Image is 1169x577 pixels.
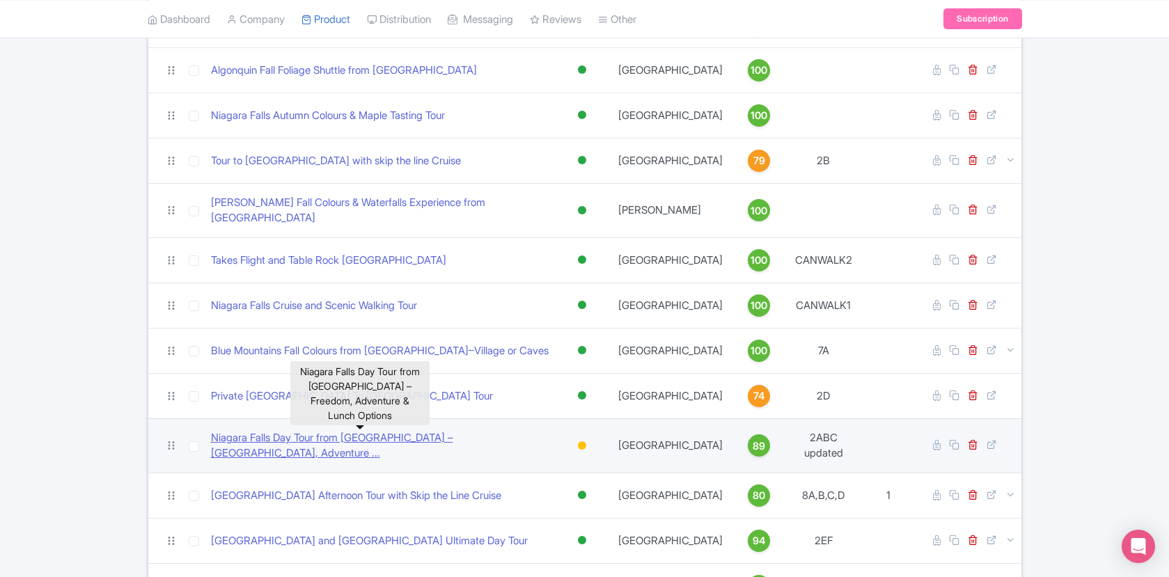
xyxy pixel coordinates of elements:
[610,237,731,283] td: [GEOGRAPHIC_DATA]
[610,518,731,563] td: [GEOGRAPHIC_DATA]
[575,386,589,406] div: Active
[575,105,589,125] div: Active
[787,473,860,518] td: 8A,B,C,D
[575,295,589,315] div: Active
[737,530,781,552] a: 94
[751,298,767,313] span: 100
[787,518,860,563] td: 2EF
[211,153,461,169] a: Tour to [GEOGRAPHIC_DATA] with skip the line Cruise
[575,250,589,270] div: Active
[753,533,765,548] span: 94
[211,488,501,504] a: [GEOGRAPHIC_DATA] Afternoon Tour with Skip the Line Cruise
[290,361,430,425] div: Niagara Falls Day Tour from [GEOGRAPHIC_DATA] – Freedom, Adventure & Lunch Options
[211,388,493,404] a: Private [GEOGRAPHIC_DATA] To [GEOGRAPHIC_DATA] Tour
[737,104,781,127] a: 100
[751,63,767,78] span: 100
[211,63,477,79] a: Algonquin Fall Foliage Shuttle from [GEOGRAPHIC_DATA]
[787,237,860,283] td: CANWALK2
[751,343,767,358] span: 100
[751,108,767,123] span: 100
[737,150,781,172] a: 79
[787,418,860,473] td: 2ABC updated
[610,473,731,518] td: [GEOGRAPHIC_DATA]
[787,373,860,418] td: 2D
[575,340,589,361] div: Active
[575,485,589,505] div: Active
[211,108,445,124] a: Niagara Falls Autumn Colours & Maple Tasting Tour
[737,385,781,407] a: 74
[610,138,731,183] td: [GEOGRAPHIC_DATA]
[211,533,528,549] a: [GEOGRAPHIC_DATA] and [GEOGRAPHIC_DATA] Ultimate Day Tour
[610,93,731,138] td: [GEOGRAPHIC_DATA]
[787,283,860,328] td: CANWALK1
[737,59,781,81] a: 100
[575,530,589,551] div: Active
[753,153,765,168] span: 79
[751,253,767,268] span: 100
[737,294,781,317] a: 100
[737,434,781,457] a: 89
[610,47,731,93] td: [GEOGRAPHIC_DATA]
[886,489,891,502] span: 1
[737,484,781,507] a: 80
[787,138,860,183] td: 2B
[211,195,549,226] a: [PERSON_NAME] Fall Colours & Waterfalls Experience from [GEOGRAPHIC_DATA]
[737,199,781,221] a: 100
[575,150,589,171] div: Active
[211,430,549,461] a: Niagara Falls Day Tour from [GEOGRAPHIC_DATA] – [GEOGRAPHIC_DATA], Adventure ...
[211,343,549,359] a: Blue Mountains Fall Colours from [GEOGRAPHIC_DATA]–Village or Caves
[1122,530,1155,563] div: Open Intercom Messenger
[753,438,765,454] span: 89
[737,249,781,271] a: 100
[943,8,1021,29] a: Subscription
[737,340,781,362] a: 100
[211,298,417,314] a: Niagara Falls Cruise and Scenic Walking Tour
[610,418,731,473] td: [GEOGRAPHIC_DATA]
[610,283,731,328] td: [GEOGRAPHIC_DATA]
[751,203,767,219] span: 100
[787,328,860,373] td: 7A
[753,488,765,503] span: 80
[753,388,764,404] span: 74
[575,200,589,221] div: Active
[211,253,446,269] a: Takes Flight and Table Rock [GEOGRAPHIC_DATA]
[610,183,731,237] td: [PERSON_NAME]
[610,373,731,418] td: [GEOGRAPHIC_DATA]
[610,328,731,373] td: [GEOGRAPHIC_DATA]
[575,60,589,80] div: Active
[575,436,589,456] div: Building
